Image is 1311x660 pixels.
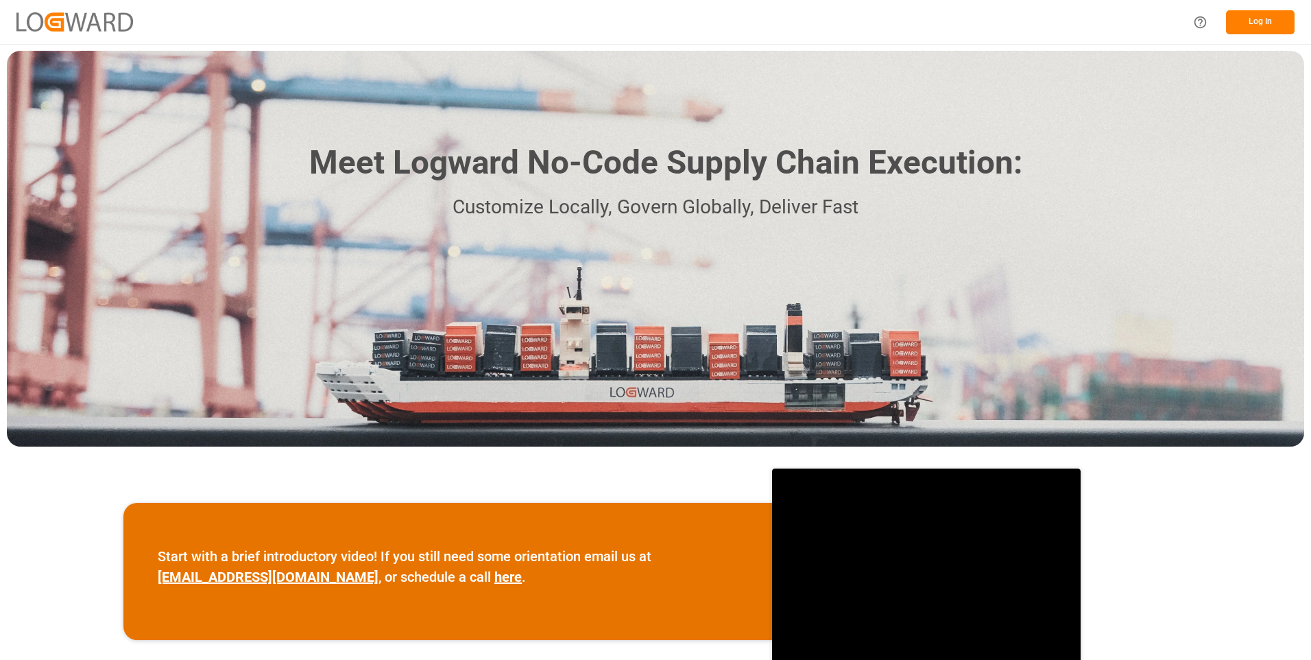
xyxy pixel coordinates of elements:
[1185,7,1216,38] button: Help Center
[289,192,1022,223] p: Customize Locally, Govern Globally, Deliver Fast
[1226,10,1295,34] button: Log In
[158,569,378,585] a: [EMAIL_ADDRESS][DOMAIN_NAME]
[16,12,133,31] img: Logward_new_orange.png
[158,546,738,587] p: Start with a brief introductory video! If you still need some orientation email us at , or schedu...
[494,569,522,585] a: here
[309,139,1022,187] h1: Meet Logward No-Code Supply Chain Execution:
